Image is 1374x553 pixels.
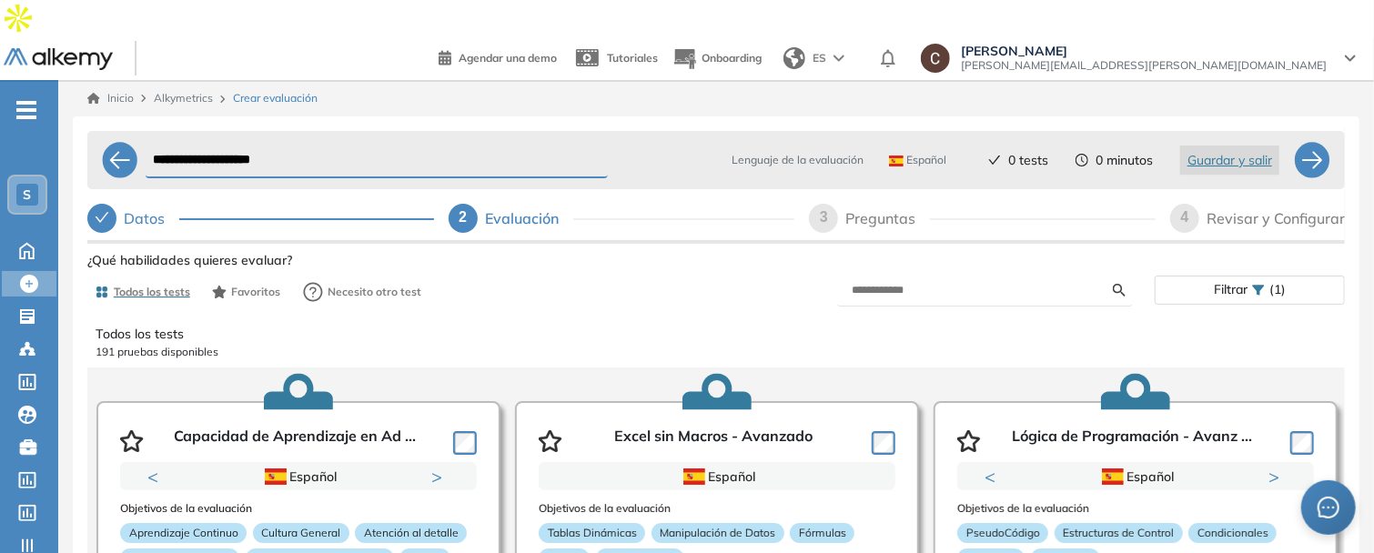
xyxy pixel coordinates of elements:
[1012,427,1252,455] p: Lógica de Programación - Avanz ...
[1154,491,1168,494] button: 3
[1022,467,1250,487] div: Español
[233,90,318,106] span: Crear evaluación
[1103,491,1125,494] button: 1
[1269,276,1286,303] span: (1)
[95,210,109,225] span: check
[295,274,429,310] button: Necesito otro test
[889,153,946,167] span: Español
[571,35,658,82] a: Tutoriales
[732,152,864,168] span: Lenguaje de la evaluación
[1102,468,1124,485] img: ESP
[231,284,280,300] span: Favoritos
[845,204,930,233] div: Preguntas
[988,154,1001,166] span: check
[652,523,784,543] p: Manipulación de Datos
[539,502,895,515] h3: Objetivos de la evaluación
[1076,154,1088,166] span: clock-circle
[607,51,658,65] span: Tutoriales
[1318,497,1339,518] span: message
[820,209,828,225] span: 3
[87,276,197,307] button: Todos los tests
[449,204,795,233] div: 2Evaluación
[174,427,417,455] p: Capacidad de Aprendizaje en Ad ...
[1170,204,1345,233] div: 4Revisar y Configurar
[683,468,705,485] img: ESP
[459,209,467,225] span: 2
[317,491,331,494] button: 3
[459,51,557,65] span: Agendar una demo
[985,468,1003,486] button: Previous
[813,50,826,66] span: ES
[539,523,645,543] p: Tablas Dinámicas
[266,491,288,494] button: 1
[355,523,467,543] p: Atención al detalle
[185,467,413,487] div: Español
[603,467,832,487] div: Español
[1008,151,1048,170] span: 0 tests
[87,204,434,233] div: Datos
[16,108,36,112] i: -
[961,44,1327,58] span: [PERSON_NAME]
[253,523,349,543] p: Cultura General
[957,502,1314,515] h3: Objetivos de la evaluación
[328,284,421,300] span: Necesito otro test
[702,51,762,65] span: Onboarding
[672,39,762,78] button: Onboarding
[1188,523,1277,543] p: Condicionales
[87,251,292,270] span: ¿Qué habilidades quieres evaluar?
[809,204,1156,233] div: 3Preguntas
[120,523,247,543] p: Aprendizaje Continuo
[614,427,813,455] p: Excel sin Macros - Avanzado
[1096,151,1153,170] span: 0 minutos
[961,58,1327,73] span: [PERSON_NAME][EMAIL_ADDRESS][PERSON_NAME][DOMAIN_NAME]
[4,48,113,71] img: Logo
[1055,523,1183,543] p: Estructuras de Control
[124,204,179,233] div: Datos
[485,204,573,233] div: Evaluación
[1132,491,1147,494] button: 2
[96,325,1337,344] p: Todos los tests
[120,502,477,515] h3: Objetivos de la evaluación
[439,45,557,67] a: Agendar una demo
[265,468,287,485] img: ESP
[431,468,450,486] button: Next
[889,156,904,166] img: ESP
[96,344,1337,360] p: 191 pruebas disponibles
[1207,204,1345,233] div: Revisar y Configurar
[147,468,166,486] button: Previous
[114,284,190,300] span: Todos los tests
[205,276,288,307] button: Favoritos
[783,47,805,69] img: world
[1181,209,1189,225] span: 4
[295,491,309,494] button: 2
[24,187,32,202] span: S
[790,523,854,543] p: Fórmulas
[833,55,844,62] img: arrow
[1214,276,1248,303] span: Filtrar
[87,90,134,106] a: Inicio
[1268,468,1287,486] button: Next
[957,523,1048,543] p: PseudoCódigo
[154,91,213,105] span: Alkymetrics
[1180,146,1279,175] button: Guardar y salir
[1187,150,1272,170] span: Guardar y salir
